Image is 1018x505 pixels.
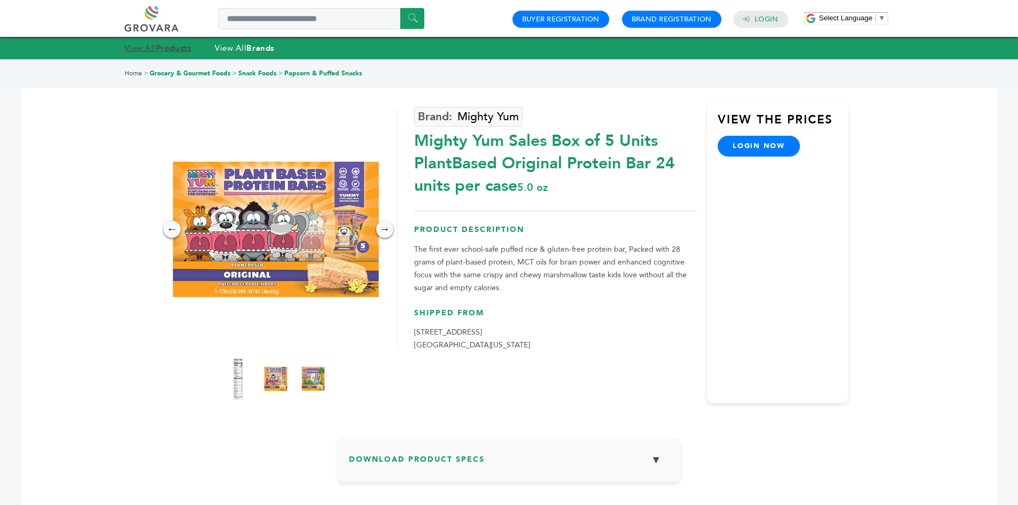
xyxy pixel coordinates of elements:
a: Home [125,69,142,77]
h3: Shipped From [414,308,696,327]
span: ▼ [879,14,885,22]
button: ▼ [643,448,670,471]
strong: Brands [246,43,274,53]
p: The first ever school-safe puffed rice & gluten-free protein bar, Packed with 28 grams of plant-b... [414,243,696,294]
h3: Product Description [414,224,696,243]
img: Mighty Yum Sales Box of 5 Units - Plant-Based Original Protein Bar 24 units per case 5.0 oz [300,358,327,400]
img: Mighty Yum Sales Box of 5 Units - Plant-Based Original Protein Bar 24 units per case 5.0 oz [156,109,396,349]
a: View AllBrands [215,43,275,53]
span: Select Language [819,14,873,22]
a: Grocery & Gourmet Foods [150,69,231,77]
span: > [278,69,283,77]
a: Snack Foods [238,69,277,77]
span: ​ [875,14,876,22]
a: View AllProducts [125,43,192,53]
span: 5.0 oz [517,180,548,195]
div: Mighty Yum Sales Box of 5 Units PlantBased Original Protein Bar 24 units per case [414,125,696,197]
div: ← [164,221,181,238]
img: Mighty Yum Sales Box of 5 Units - Plant-Based Original Protein Bar 24 units per case 5.0 oz Nutri... [225,358,252,400]
a: Brand Registration [632,14,712,24]
a: Login [755,14,778,24]
p: [STREET_ADDRESS] [GEOGRAPHIC_DATA][US_STATE] [414,326,696,352]
img: Mighty Yum Sales Box of 5 Units - Plant-Based Original Protein Bar 24 units per case 5.0 oz [262,358,289,400]
h3: Download Product Specs [349,448,670,479]
a: Select Language​ [819,14,885,22]
a: Buyer Registration [522,14,600,24]
h3: View the Prices [718,112,848,136]
a: Popcorn & Puffed Snacks [284,69,362,77]
a: Mighty Yum [414,107,523,127]
div: → [376,221,393,238]
input: Search a product or brand... [219,8,424,29]
a: login now [718,136,800,156]
span: > [232,69,237,77]
span: > [144,69,148,77]
strong: Products [156,43,191,53]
